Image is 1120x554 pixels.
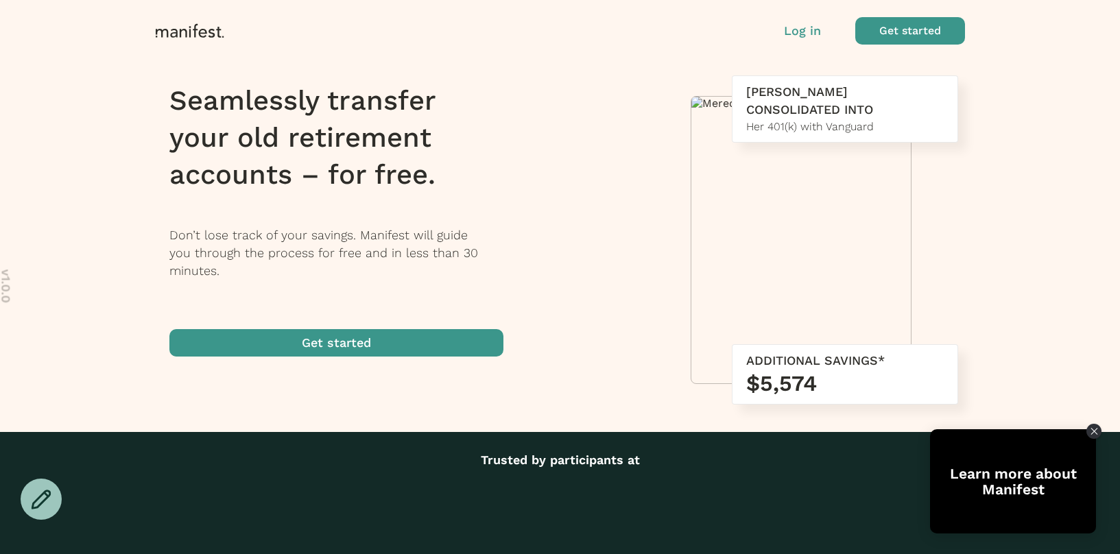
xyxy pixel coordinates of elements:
img: Meredith [691,97,911,110]
button: Get started [855,17,965,45]
button: Get started [169,329,503,357]
div: Tolstoy bubble widget [930,429,1096,533]
p: Don’t lose track of your savings. Manifest will guide you through the process for free and in les... [169,226,521,280]
div: Close Tolstoy widget [1086,424,1101,439]
div: [PERSON_NAME] CONSOLIDATED INTO [746,83,944,119]
div: Her 401(k) with Vanguard [746,119,944,135]
div: Open Tolstoy [930,429,1096,533]
button: Log in [784,22,821,40]
h1: Seamlessly transfer your old retirement accounts – for free. [169,82,521,193]
h3: $5,574 [746,370,944,397]
div: ADDITIONAL SAVINGS* [746,352,944,370]
div: Open Tolstoy widget [930,429,1096,533]
div: Learn more about Manifest [930,466,1096,497]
